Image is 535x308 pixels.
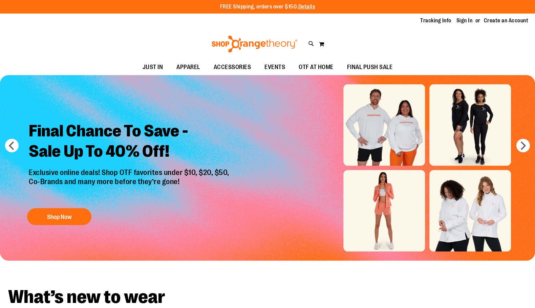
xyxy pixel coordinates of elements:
[24,116,236,228] a: Final Chance To Save -Sale Up To 40% Off! Exclusive online deals! Shop OTF favorites under $10, $...
[27,208,91,225] button: Shop Now
[298,4,315,10] a: Details
[516,139,530,152] button: next
[8,288,527,306] h2: What’s new to wear
[24,116,236,168] h2: Final Chance To Save - Sale Up To 40% Off!
[258,60,292,75] a: EVENTS
[5,139,19,152] button: prev
[220,3,315,11] p: FREE Shipping, orders over $150.
[264,60,285,75] span: EVENTS
[24,168,236,201] p: Exclusive online deals! Shop OTF favorites under $10, $20, $50, Co-Brands and many more before th...
[299,60,334,75] span: OTF AT HOME
[136,60,170,75] a: JUST IN
[207,60,258,75] a: ACCESSORIES
[211,36,298,52] img: Shop Orangetheory
[420,17,451,24] a: Tracking Info
[484,17,529,24] a: Create an Account
[176,60,200,75] span: APPAREL
[170,60,207,75] a: APPAREL
[214,60,251,75] span: ACCESSORIES
[347,60,393,75] span: FINAL PUSH SALE
[340,60,400,75] a: FINAL PUSH SALE
[143,60,163,75] span: JUST IN
[456,17,473,24] a: Sign In
[292,60,340,75] a: OTF AT HOME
